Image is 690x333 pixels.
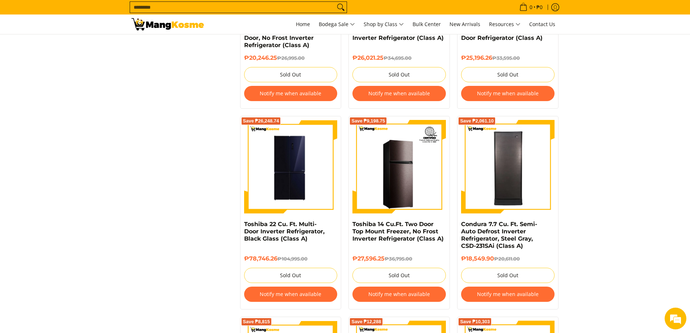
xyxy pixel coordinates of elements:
[106,223,131,233] em: Submit
[461,268,555,283] button: Sold Out
[352,54,446,62] h6: ₱26,021.25
[244,287,338,302] button: Notify me when available
[529,21,555,28] span: Contact Us
[243,320,270,324] span: Save ₱8,815
[352,287,446,302] button: Notify me when available
[413,21,441,28] span: Bulk Center
[385,256,412,262] del: ₱36,795.00
[528,5,534,10] span: 0
[494,256,520,262] del: ₱20,611.00
[352,268,446,283] button: Sold Out
[352,221,444,242] a: Toshiba 14 Cu.Ft. Two Door Top Mount Freezer, No Frost Inverter Refrigerator (Class A)
[319,20,355,29] span: Bodega Sale
[244,86,338,101] button: Notify me when available
[292,14,314,34] a: Home
[446,14,484,34] a: New Arrivals
[244,54,338,62] h6: ₱20,246.25
[131,18,204,30] img: Bodega Sale Refrigerator l Mang Kosme: Home Appliances Warehouse Sale
[352,86,446,101] button: Notify me when available
[296,21,310,28] span: Home
[461,255,555,262] h6: ₱18,549.90
[244,120,338,213] img: Toshiba 22 Cu. Ft. Multi-Door Inverter Refrigerator, Black Glass (Class A) - 0
[460,320,490,324] span: Save ₱10,303
[517,3,545,11] span: •
[352,120,446,213] img: Toshiba 14 Cu.Ft. Two Door Top Mount Freezer, No Frost Inverter Refrigerator (Class A)
[449,21,480,28] span: New Arrivals
[351,119,385,123] span: Save ₱9,198.75
[315,14,359,34] a: Bodega Sale
[461,121,555,212] img: condura-semi-auto-frost-inverter-refrigerator-7.7-cubic-feet-closed-door-right-side-view-mang-kosme
[119,4,136,21] div: Minimize live chat window
[461,54,555,62] h6: ₱25,196.26
[211,14,559,34] nav: Main Menu
[461,287,555,302] button: Notify me when available
[244,255,338,262] h6: ₱78,746.26
[489,20,520,29] span: Resources
[244,268,338,283] button: Sold Out
[535,5,544,10] span: ₱0
[460,119,494,123] span: Save ₱2,061.10
[485,14,524,34] a: Resources
[409,14,444,34] a: Bulk Center
[352,67,446,82] button: Sold Out
[243,119,279,123] span: Save ₱26,248.74
[461,221,537,249] a: Condura 7.7 Cu. Ft. Semi-Auto Defrost Inverter Refrigerator, Steel Gray, CSD-231SAi (Class A)
[335,2,347,13] button: Search
[244,221,325,242] a: Toshiba 22 Cu. Ft. Multi-Door Inverter Refrigerator, Black Glass (Class A)
[360,14,407,34] a: Shop by Class
[492,55,520,61] del: ₱33,595.00
[461,86,555,101] button: Notify me when available
[4,198,138,223] textarea: Type your message and click 'Submit'
[351,320,381,324] span: Save ₱12,288
[352,255,446,262] h6: ₱27,596.25
[277,256,308,262] del: ₱104,995.00
[38,41,122,50] div: Leave a message
[526,14,559,34] a: Contact Us
[15,91,126,165] span: We are offline. Please leave us a message.
[244,27,314,49] a: Toshiba 9 Cu. Ft Two Door, No Frost Inverter Refrigerator (Class A)
[244,67,338,82] button: Sold Out
[461,67,555,82] button: Sold Out
[384,55,411,61] del: ₱34,695.00
[277,55,305,61] del: ₱26,995.00
[364,20,404,29] span: Shop by Class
